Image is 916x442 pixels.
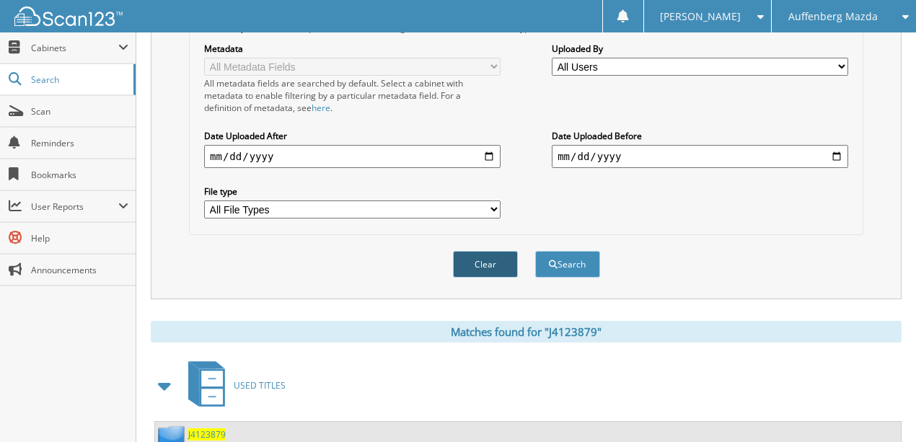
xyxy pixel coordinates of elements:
[31,232,128,244] span: Help
[31,105,128,118] span: Scan
[31,137,128,149] span: Reminders
[788,12,878,21] span: Auffenberg Mazda
[204,130,501,142] label: Date Uploaded After
[151,321,902,342] div: Matches found for "J4123879"
[552,130,848,142] label: Date Uploaded Before
[188,428,226,441] a: J4123879
[234,379,286,392] span: USED TITLES
[204,43,501,55] label: Metadata
[844,373,916,442] iframe: Chat Widget
[14,6,123,26] img: scan123-logo-white.svg
[31,42,118,54] span: Cabinets
[453,251,518,278] button: Clear
[204,77,501,114] div: All metadata fields are searched by default. Select a cabinet with metadata to enable filtering b...
[204,145,501,168] input: start
[31,264,128,276] span: Announcements
[180,357,286,414] a: USED TITLES
[31,74,126,86] span: Search
[31,200,118,213] span: User Reports
[312,102,330,114] a: here
[535,251,600,278] button: Search
[552,43,848,55] label: Uploaded By
[660,12,741,21] span: [PERSON_NAME]
[552,145,848,168] input: end
[31,169,128,181] span: Bookmarks
[204,185,501,198] label: File type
